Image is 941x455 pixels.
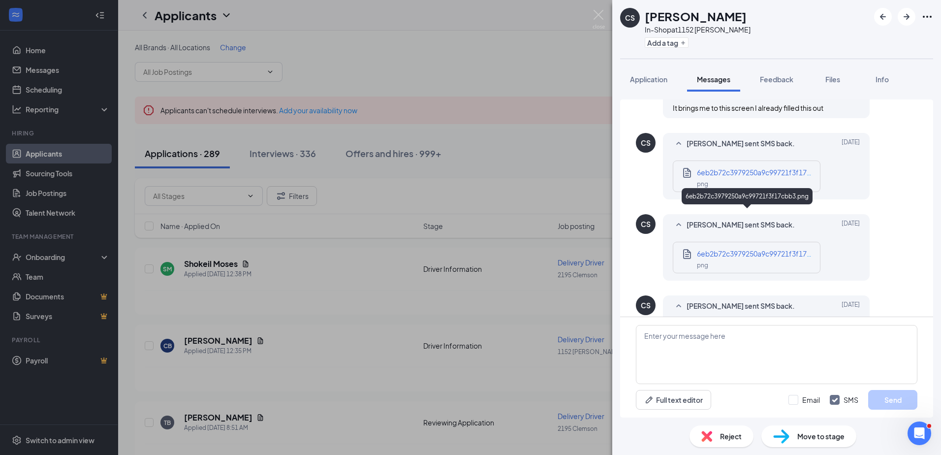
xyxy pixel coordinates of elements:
[681,167,815,186] a: Document6eb2b72c3979250a9c99721f3f17cbb3.pngpng
[797,431,845,442] span: Move to stage
[868,390,917,410] button: Send
[636,390,711,410] button: Full text editorPen
[760,75,793,84] span: Feedback
[641,300,651,310] div: CS
[645,37,689,48] button: PlusAdd a tag
[825,75,840,84] span: Files
[681,248,693,260] svg: Document
[644,395,654,405] svg: Pen
[898,8,915,26] button: ArrowRight
[921,11,933,23] svg: Ellipses
[876,75,889,84] span: Info
[697,180,708,188] span: png
[697,249,838,258] span: 6eb2b72c3979250a9c99721f3f17cbb3.png
[877,11,889,23] svg: ArrowLeftNew
[697,261,708,269] span: png
[682,188,813,204] div: 6eb2b72c3979250a9c99721f3f17cbb3.png
[680,40,686,46] svg: Plus
[687,138,795,150] span: [PERSON_NAME] sent SMS back.
[874,8,892,26] button: ArrowLeftNew
[842,138,860,150] span: [DATE]
[697,168,838,177] span: 6eb2b72c3979250a9c99721f3f17cbb3.png
[673,103,823,112] span: It brings me to this screen I already filled this out
[908,422,931,445] iframe: Intercom live chat
[625,13,635,23] div: CS
[641,219,651,229] div: CS
[630,75,667,84] span: Application
[681,167,693,179] svg: Document
[645,8,747,25] h1: [PERSON_NAME]
[673,300,685,312] svg: SmallChevronUp
[641,138,651,148] div: CS
[720,431,742,442] span: Reject
[901,11,912,23] svg: ArrowRight
[842,300,860,312] span: [DATE]
[687,300,795,312] span: [PERSON_NAME] sent SMS back.
[673,138,685,150] svg: SmallChevronUp
[697,75,730,84] span: Messages
[842,219,860,231] span: [DATE]
[673,219,685,231] svg: SmallChevronUp
[681,248,815,267] a: Document6eb2b72c3979250a9c99721f3f17cbb3.pngpng
[687,219,795,231] span: [PERSON_NAME] sent SMS back.
[645,25,751,34] div: In-Shop at 1152 [PERSON_NAME]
